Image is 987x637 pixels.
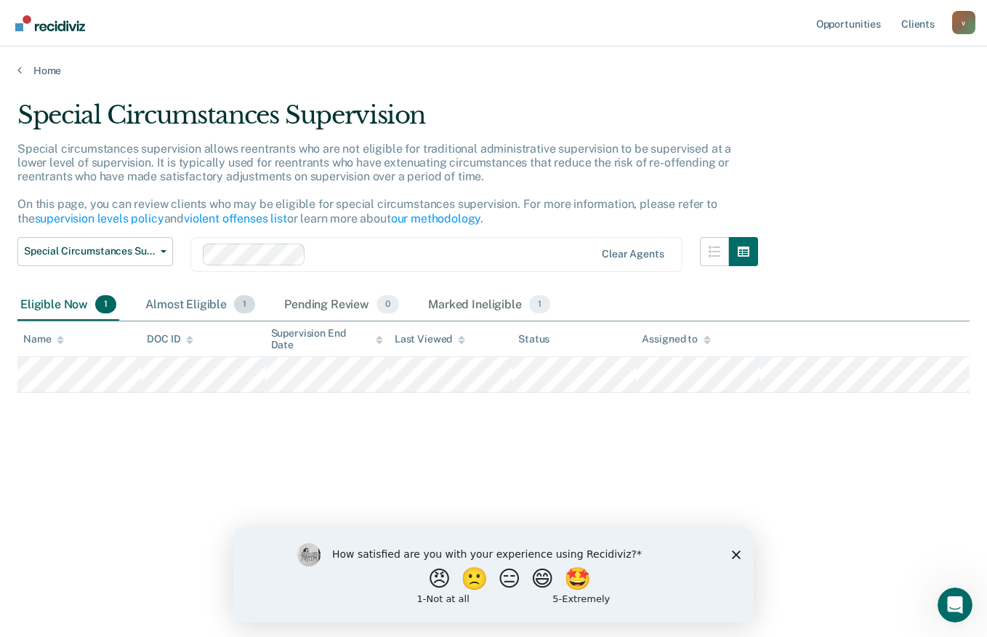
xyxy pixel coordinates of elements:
[23,333,64,345] div: Name
[425,289,553,321] div: Marked Ineligible1
[17,289,119,321] div: Eligible Now1
[395,333,465,345] div: Last Viewed
[281,289,402,321] div: Pending Review0
[518,333,549,345] div: Status
[391,212,481,225] a: our methodology
[35,212,164,225] a: supervision levels policy
[233,529,754,622] iframe: Survey by Kim from Recidiviz
[952,11,975,34] button: Profile dropdown button
[642,333,710,345] div: Assigned to
[17,237,173,266] button: Special Circumstances Supervision
[271,327,383,352] div: Supervision End Date
[17,142,731,225] p: Special circumstances supervision allows reentrants who are not eligible for traditional administ...
[184,212,287,225] a: violent offenses list
[24,245,155,257] span: Special Circumstances Supervision
[602,248,664,260] div: Clear agents
[147,333,193,345] div: DOC ID
[15,15,85,31] img: Recidiviz
[376,295,399,314] span: 0
[952,11,975,34] div: v
[529,295,550,314] span: 1
[17,100,758,142] div: Special Circumstances Supervision
[938,588,972,622] iframe: Intercom live chat
[17,64,970,77] a: Home
[95,295,116,314] span: 1
[234,295,255,314] span: 1
[142,289,258,321] div: Almost Eligible1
